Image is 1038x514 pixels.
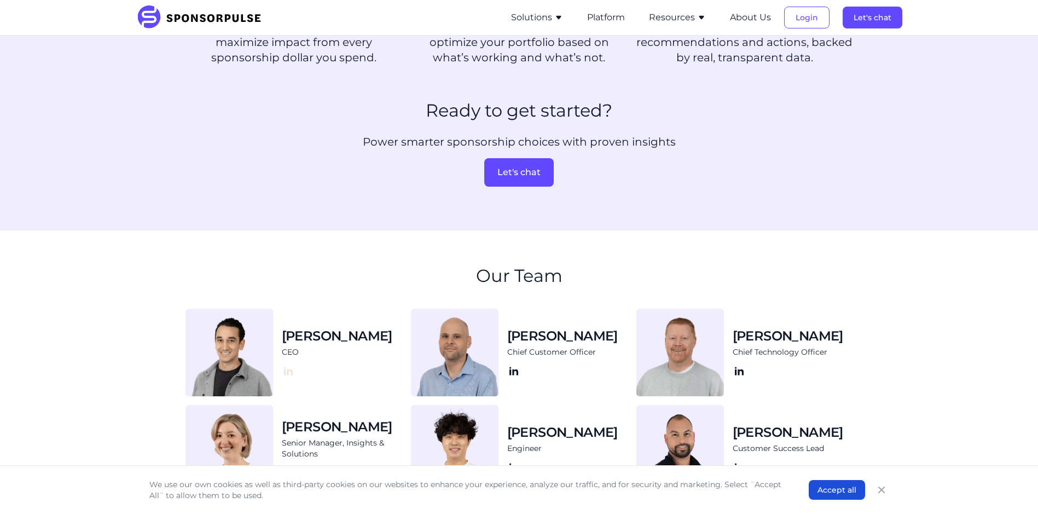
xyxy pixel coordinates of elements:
[507,327,618,345] h3: [PERSON_NAME]
[136,5,269,30] img: SponsorPulse
[507,347,596,358] span: Chief Customer Officer
[730,11,771,24] button: About Us
[149,479,787,501] p: We use our own cookies as well as third-party cookies on our websites to enhance your experience,...
[411,19,628,65] p: Identify cost effective sponsorships or optimize your portfolio based on what’s working and what’...
[511,11,563,24] button: Solutions
[784,13,830,22] a: Login
[730,13,771,22] a: About Us
[843,13,902,22] a: Let's chat
[282,438,402,459] span: Senior Manager, Insights & Solutions
[282,327,392,345] h3: [PERSON_NAME]
[733,424,843,441] h3: [PERSON_NAME]
[587,13,625,22] a: Platform
[185,19,402,65] p: We help boost partnership revenue or maximize impact from every sponsorship dollar you spend.
[426,100,612,121] h2: Ready to get started?
[507,424,618,441] h3: [PERSON_NAME]
[843,7,902,28] button: Let's chat
[874,482,889,498] button: Close
[282,418,392,436] h3: [PERSON_NAME]
[733,327,843,345] h3: [PERSON_NAME]
[636,19,853,65] p: Have confidence in your recommendations and actions, backed by real, transparent data.
[507,443,542,454] span: Engineer
[476,265,563,286] h2: Our Team
[733,443,824,454] span: Customer Success Lead
[484,158,554,187] button: Let's chat
[784,7,830,28] button: Login
[587,11,625,24] button: Platform
[282,347,299,358] span: CEO
[983,461,1038,514] iframe: Chat Widget
[269,134,769,149] p: Power smarter sponsorship choices with proven insights
[809,480,865,500] button: Accept all
[649,11,706,24] button: Resources
[733,347,827,358] span: Chief Technology Officer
